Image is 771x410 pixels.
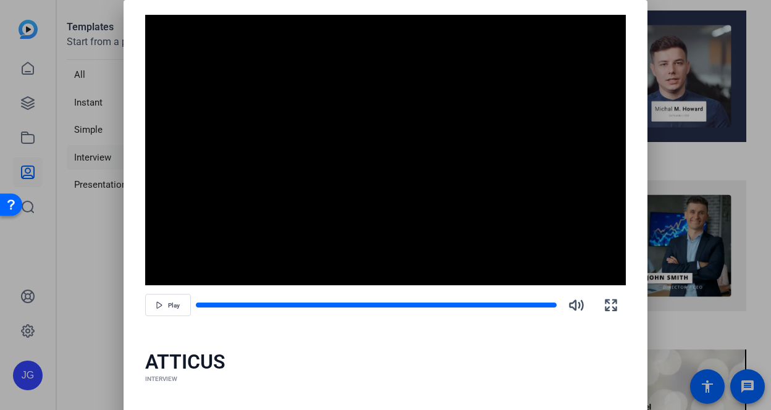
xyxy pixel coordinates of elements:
[145,374,626,384] div: INTERVIEW
[562,290,591,320] button: Mute
[145,15,626,285] div: Video Player
[596,290,626,320] button: Fullscreen
[168,302,180,309] span: Play
[145,349,626,374] div: ATTICUS
[145,294,191,316] button: Play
